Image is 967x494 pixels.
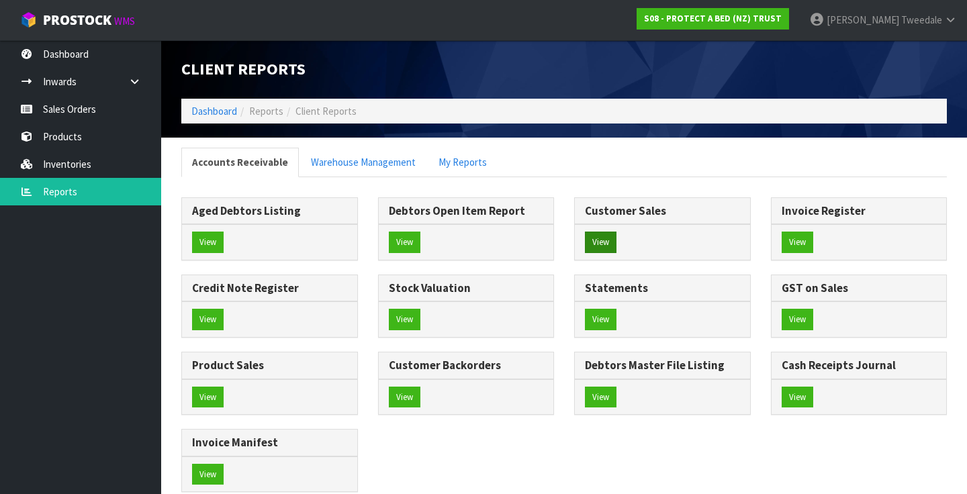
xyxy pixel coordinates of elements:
h3: GST on Sales [782,282,937,295]
button: View [192,232,224,253]
button: View [585,232,616,253]
span: Tweedale [901,13,942,26]
h3: Statements [585,282,740,295]
button: View [585,309,616,330]
span: ProStock [43,11,111,29]
h3: Customer Sales [585,205,740,217]
button: View [192,464,224,485]
h3: Invoice Manifest [192,436,347,449]
button: View [192,309,224,330]
button: View [782,232,813,253]
span: [PERSON_NAME] [827,13,899,26]
h3: Debtors Master File Listing [585,359,740,372]
h3: Cash Receipts Journal [782,359,937,372]
button: View [782,309,813,330]
button: View [389,232,420,253]
a: Warehouse Management [300,148,426,177]
button: View [192,387,224,408]
img: cube-alt.png [20,11,37,28]
span: Client Reports [181,58,306,79]
small: WMS [114,15,135,28]
a: Accounts Receivable [181,148,299,177]
button: View [389,309,420,330]
h3: Product Sales [192,359,347,372]
span: Client Reports [295,105,357,117]
button: View [782,387,813,408]
span: Reports [249,105,283,117]
button: View [389,387,420,408]
h3: Invoice Register [782,205,937,217]
button: View [585,387,616,408]
h3: Customer Backorders [389,359,544,372]
h3: Stock Valuation [389,282,544,295]
h3: Credit Note Register [192,282,347,295]
h3: Debtors Open Item Report [389,205,544,217]
a: My Reports [428,148,498,177]
h3: Aged Debtors Listing [192,205,347,217]
strong: S08 - PROTECT A BED (NZ) TRUST [644,13,782,24]
a: Dashboard [191,105,237,117]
